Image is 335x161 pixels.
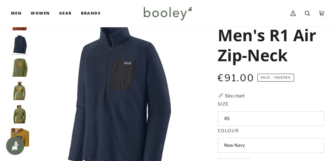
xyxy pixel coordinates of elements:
img: Patagonia Men's R1 Air Zip-Neck Buckhorn Green - Booley Galway [11,59,29,77]
iframe: Button to open loyalty program pop-up [6,137,24,155]
button: New Navy [218,138,324,153]
em: • [270,76,274,79]
div: Size chart [225,92,244,99]
img: Patagonia Men's R1 Air Zip-Neck - Booley Galway [11,128,29,146]
img: Patagonia Men's R1 Air Zip-Neck - Booley Galway [11,82,29,100]
span: €91.00 [218,72,254,84]
img: Booley [141,5,194,22]
span: Sale [261,76,270,79]
h1: Men's R1 Air Zip-Neck [218,25,320,65]
span: 30% [283,76,291,79]
span: Brands [81,10,101,16]
img: Patagonia Men's R1 Air Zip-Neck New Navy - Booley Galway [11,35,29,54]
span: Size [218,101,229,107]
button: XS [218,111,324,126]
span: Gear [59,10,72,16]
span: Save [257,74,294,82]
span: Men [11,10,22,16]
span: Colour [218,127,239,134]
span: Women [31,10,50,16]
img: Patagonia Men's R1 Air Zip-Neck - Booley Galway [11,105,29,123]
